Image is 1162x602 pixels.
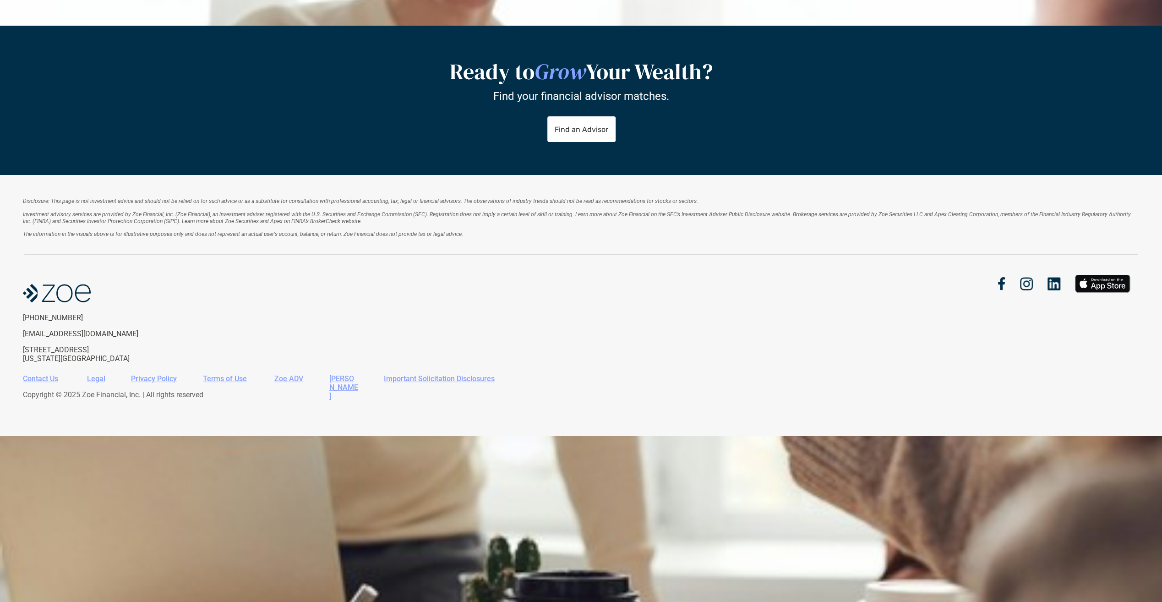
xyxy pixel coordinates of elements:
p: Find an Advisor [554,125,608,134]
p: [PHONE_NUMBER] [23,313,173,322]
em: Disclosure: This page is not investment advice and should not be relied on for such advice or as ... [23,198,698,204]
a: Terms of Use [203,374,247,383]
a: Privacy Policy [131,374,177,383]
em: The information in the visuals above is for illustrative purposes only and does not represent an ... [23,231,463,237]
a: Zoe ADV [274,374,303,383]
p: [STREET_ADDRESS] [US_STATE][GEOGRAPHIC_DATA] [23,345,173,363]
p: Find your financial advisor matches. [493,90,669,103]
a: Find an Advisor [547,116,615,142]
em: Investment advisory services are provided by Zoe Financial, Inc. (Zoe Financial), an investment a... [23,211,1132,224]
a: [PERSON_NAME] [329,374,358,400]
em: Grow [535,56,586,87]
p: Copyright © 2025 Zoe Financial, Inc. | All rights reserved [23,390,1132,399]
a: Contact Us [23,374,58,383]
a: Important Solicitation Disclosures [384,374,495,383]
p: [EMAIL_ADDRESS][DOMAIN_NAME] [23,329,173,338]
h2: Ready to Your Wealth? [352,59,810,85]
a: Legal [87,374,105,383]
